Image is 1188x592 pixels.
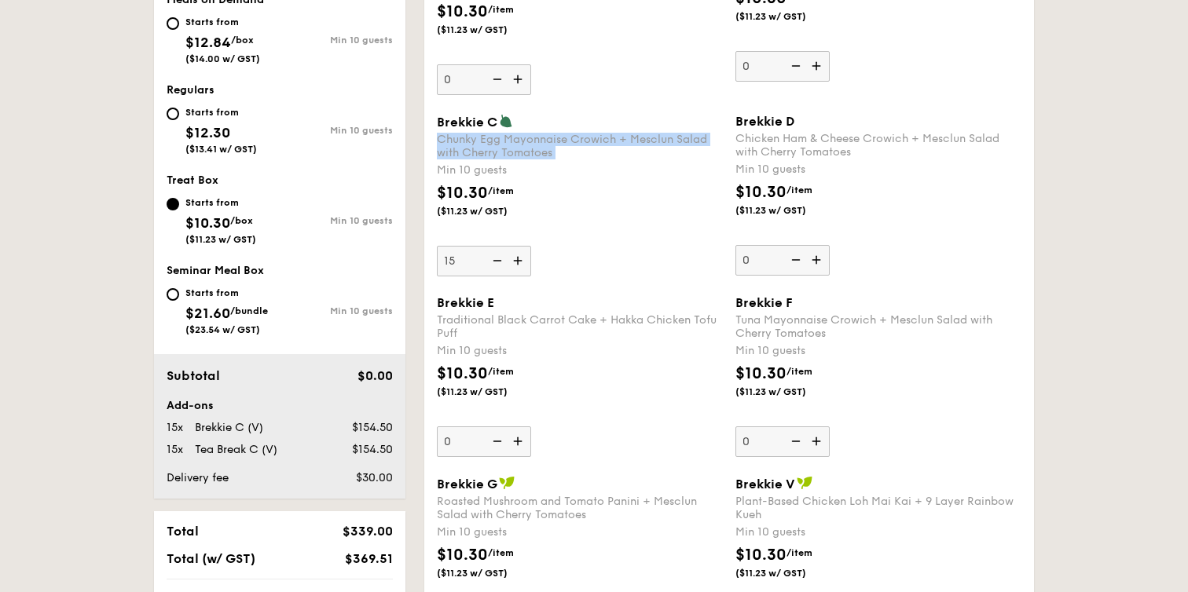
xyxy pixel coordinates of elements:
span: ($11.23 w/ GST) [437,24,544,36]
span: $21.60 [185,305,230,322]
span: $10.30 [185,214,230,232]
div: Add-ons [167,398,393,414]
img: icon-reduce.1d2dbef1.svg [484,426,508,456]
span: ($11.23 w/ GST) [437,386,544,398]
input: Hearty Scrambled Eggs + Cheesy Chicken Sausage + Baked Mushrooms and TomatoesMin 10 guests$10.30/... [437,64,531,95]
div: Tea Break C (V) [189,442,332,458]
div: Chicken Ham & Cheese Crowich + Mesclun Salad with Cherry Tomatoes [735,132,1021,159]
span: ($11.23 w/ GST) [735,10,842,23]
span: Seminar Meal Box [167,264,264,277]
span: Subtotal [167,368,220,383]
img: icon-add.58712e84.svg [806,245,830,275]
input: Starts from$21.60/bundle($23.54 w/ GST)Min 10 guests [167,288,179,301]
span: $12.30 [185,124,230,141]
span: $0.00 [357,368,393,383]
span: Regulars [167,83,214,97]
img: icon-add.58712e84.svg [508,246,531,276]
img: icon-vegan.f8ff3823.svg [797,476,812,490]
input: Brekkie FTuna Mayonnaise Crowich + Mesclun Salad with Cherry TomatoesMin 10 guests$10.30/item($11... [735,426,830,457]
div: Starts from [185,287,268,299]
span: ($11.23 w/ GST) [185,234,256,245]
input: Starts from$10.30/box($11.23 w/ GST)Min 10 guests [167,198,179,210]
img: icon-reduce.1d2dbef1.svg [783,51,806,81]
span: $10.30 [735,546,786,565]
span: /item [786,366,812,377]
div: Tuna Mayonnaise Crowich + Mesclun Salad with Cherry Tomatoes [735,313,1021,340]
span: Brekkie G [437,477,497,492]
span: $339.00 [343,524,393,539]
img: icon-add.58712e84.svg [806,51,830,81]
div: Chunky Egg Mayonnaise Crowich + Mesclun Salad with Cherry Tomatoes [437,133,723,159]
span: /box [231,35,254,46]
input: Brekkie DChicken Ham & Cheese Crowich + Mesclun Salad with Cherry TomatoesMin 10 guests$10.30/ite... [735,245,830,276]
img: icon-vegetarian.fe4039eb.svg [499,114,513,128]
span: $10.30 [437,546,488,565]
span: ($11.23 w/ GST) [735,386,842,398]
div: Min 10 guests [735,524,1021,540]
div: Min 10 guests [280,305,393,316]
input: Brekkie CChunky Egg Mayonnaise Crowich + Mesclun Salad with Cherry TomatoesMin 10 guests$10.30/it... [437,246,531,276]
img: icon-reduce.1d2dbef1.svg [484,64,508,94]
div: Brekkie C (V) [189,420,332,436]
div: Plant-Based Chicken Loh Mai Kai + 9 Layer Rainbow Kueh [735,495,1021,521]
span: Brekkie E [437,295,494,310]
span: Total [167,524,199,539]
span: ($11.23 w/ GST) [735,204,842,217]
span: $10.30 [735,183,786,202]
div: Min 10 guests [735,343,1021,359]
span: /item [488,366,514,377]
div: Min 10 guests [437,163,723,178]
img: icon-add.58712e84.svg [508,426,531,456]
div: Starts from [185,196,256,209]
span: $12.84 [185,34,231,51]
span: Brekkie C [437,115,497,130]
span: $10.30 [735,364,786,383]
span: /item [488,185,514,196]
span: $10.30 [437,364,488,383]
span: Treat Box [167,174,218,187]
div: 15x [160,420,189,436]
input: Starts from$12.30($13.41 w/ GST)Min 10 guests [167,108,179,120]
div: Starts from [185,106,257,119]
span: $10.30 [437,184,488,203]
span: ($14.00 w/ GST) [185,53,260,64]
div: Roasted Mushroom and Tomato Panini + Mesclun Salad with Cherry Tomatoes [437,495,723,521]
input: Starts from$12.84/box($14.00 w/ GST)Min 10 guests [167,17,179,30]
span: /item [786,185,812,196]
img: icon-add.58712e84.svg [508,64,531,94]
img: icon-vegan.f8ff3823.svg [499,476,515,490]
span: /item [488,4,514,15]
span: $154.50 [352,443,393,456]
span: Brekkie D [735,114,794,129]
div: Min 10 guests [280,125,393,136]
span: Brekkie V [735,477,795,492]
img: icon-reduce.1d2dbef1.svg [783,426,806,456]
input: Purple Rice Loh Mai Kai + 9 Layer Rainbow KuehMin 10 guests$10.30/item($11.23 w/ GST) [735,51,830,82]
div: Starts from [185,16,260,28]
span: $10.30 [437,2,488,21]
span: ($23.54 w/ GST) [185,324,260,335]
span: /item [786,547,812,558]
span: Delivery fee [167,471,229,484]
img: icon-reduce.1d2dbef1.svg [484,246,508,276]
div: Min 10 guests [437,343,723,359]
span: Total (w/ GST) [167,551,255,566]
div: Traditional Black Carrot Cake + Hakka Chicken Tofu Puff [437,313,723,340]
input: Brekkie ETraditional Black Carrot Cake + Hakka Chicken Tofu PuffMin 10 guests$10.30/item($11.23 w... [437,426,531,457]
span: Brekkie F [735,295,793,310]
span: ($11.23 w/ GST) [735,567,842,579]
span: ($11.23 w/ GST) [437,567,544,579]
img: icon-reduce.1d2dbef1.svg [783,245,806,275]
span: /box [230,215,253,226]
span: $30.00 [356,471,393,484]
span: $369.51 [345,551,393,566]
span: /item [488,547,514,558]
div: Min 10 guests [280,215,393,226]
img: icon-add.58712e84.svg [806,426,830,456]
span: ($11.23 w/ GST) [437,205,544,217]
span: ($13.41 w/ GST) [185,144,257,155]
div: Min 10 guests [280,35,393,46]
div: Min 10 guests [735,162,1021,177]
div: 15x [160,442,189,458]
div: Min 10 guests [437,524,723,540]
